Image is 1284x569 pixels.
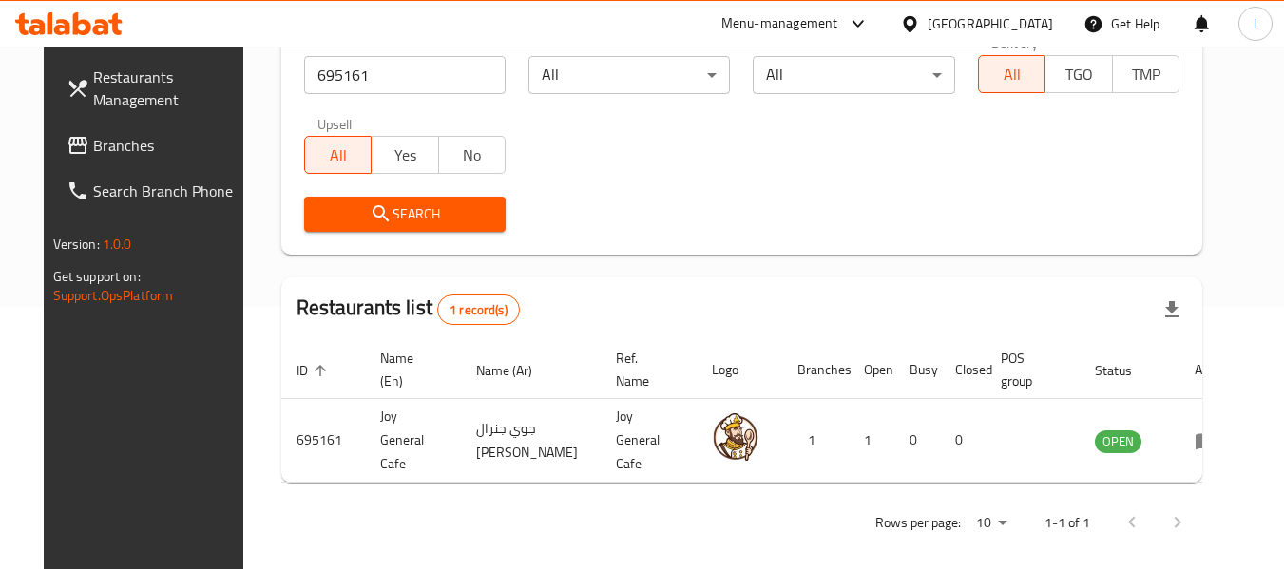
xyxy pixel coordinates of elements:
td: جوي جنرال [PERSON_NAME] [461,399,601,483]
td: 1 [782,399,849,483]
span: Name (Ar) [476,359,557,382]
div: OPEN [1095,430,1141,453]
span: Branches [93,134,243,157]
th: Branches [782,341,849,399]
label: Delivery [991,36,1039,49]
div: All [528,56,730,94]
td: 0 [940,399,986,483]
span: ID [297,359,333,382]
span: l [1254,13,1256,34]
th: Closed [940,341,986,399]
a: Restaurants Management [51,54,259,123]
th: Open [849,341,894,399]
span: Search [319,202,490,226]
span: All [987,61,1039,88]
th: Logo [697,341,782,399]
img: Joy General Cafe [712,413,759,461]
td: 695161 [281,399,365,483]
div: Menu-management [721,12,838,35]
span: POS group [1001,347,1057,392]
input: Search for restaurant name or ID.. [304,56,506,94]
th: Busy [894,341,940,399]
div: Menu [1195,429,1230,452]
p: 1-1 of 1 [1044,511,1090,535]
div: Rows per page: [968,509,1014,538]
button: Yes [371,136,439,174]
span: Yes [379,142,431,169]
div: All [753,56,954,94]
span: Ref. Name [616,347,674,392]
span: Get support on: [53,264,141,289]
h2: Restaurants list [297,294,520,325]
a: Search Branch Phone [51,168,259,214]
span: Status [1095,359,1157,382]
div: [GEOGRAPHIC_DATA] [928,13,1053,34]
p: Rows per page: [875,511,961,535]
button: All [978,55,1046,93]
label: Upsell [317,117,353,130]
button: TMP [1112,55,1180,93]
th: Action [1179,341,1245,399]
td: Joy General Cafe [601,399,697,483]
table: enhanced table [281,341,1245,483]
div: Total records count [437,294,520,325]
span: Version: [53,232,100,256]
span: TMP [1121,61,1173,88]
span: Name (En) [380,347,438,392]
td: 1 [849,399,894,483]
span: No [447,142,499,169]
a: Branches [51,123,259,168]
span: Search Branch Phone [93,180,243,202]
span: 1 record(s) [438,301,519,319]
button: All [304,136,373,174]
span: OPEN [1095,430,1141,452]
span: TGO [1053,61,1105,88]
span: 1.0.0 [103,232,132,256]
span: Restaurants Management [93,66,243,111]
button: TGO [1044,55,1113,93]
span: All [313,142,365,169]
a: Support.OpsPlatform [53,283,174,308]
td: Joy General Cafe [365,399,461,483]
td: 0 [894,399,940,483]
button: No [438,136,507,174]
div: Export file [1149,287,1195,332]
button: Search [304,197,506,232]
